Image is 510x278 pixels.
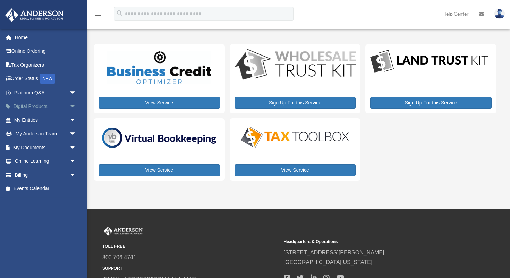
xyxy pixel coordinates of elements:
a: My Anderson Teamarrow_drop_down [5,127,87,141]
a: View Service [99,97,220,109]
img: WS-Trust-Kit-lgo-1.jpg [235,49,356,81]
span: arrow_drop_down [69,154,83,169]
a: Order StatusNEW [5,72,87,86]
img: Anderson Advisors Platinum Portal [3,8,66,22]
small: SUPPORT [102,265,279,272]
a: Events Calendar [5,182,87,196]
a: Tax Organizers [5,58,87,72]
div: NEW [40,74,55,84]
a: View Service [99,164,220,176]
small: Headquarters & Operations [284,238,460,245]
img: Anderson Advisors Platinum Portal [102,227,144,236]
a: menu [94,12,102,18]
a: [GEOGRAPHIC_DATA][US_STATE] [284,259,373,265]
a: Sign Up For this Service [235,97,356,109]
i: search [116,9,124,17]
a: Digital Productsarrow_drop_down [5,100,87,113]
img: User Pic [494,9,505,19]
span: arrow_drop_down [69,86,83,100]
a: View Service [235,164,356,176]
img: LandTrust_lgo-1.jpg [370,49,488,74]
a: Sign Up For this Service [370,97,492,109]
i: menu [94,10,102,18]
small: TOLL FREE [102,243,279,250]
a: My Documentsarrow_drop_down [5,141,87,154]
a: Online Learningarrow_drop_down [5,154,87,168]
a: Home [5,31,87,44]
a: Platinum Q&Aarrow_drop_down [5,86,87,100]
span: arrow_drop_down [69,113,83,127]
a: Billingarrow_drop_down [5,168,87,182]
span: arrow_drop_down [69,168,83,182]
span: arrow_drop_down [69,141,83,155]
span: arrow_drop_down [69,127,83,141]
a: [STREET_ADDRESS][PERSON_NAME] [284,250,384,255]
a: Online Ordering [5,44,87,58]
a: 800.706.4741 [102,254,136,260]
a: My Entitiesarrow_drop_down [5,113,87,127]
span: arrow_drop_down [69,100,83,114]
